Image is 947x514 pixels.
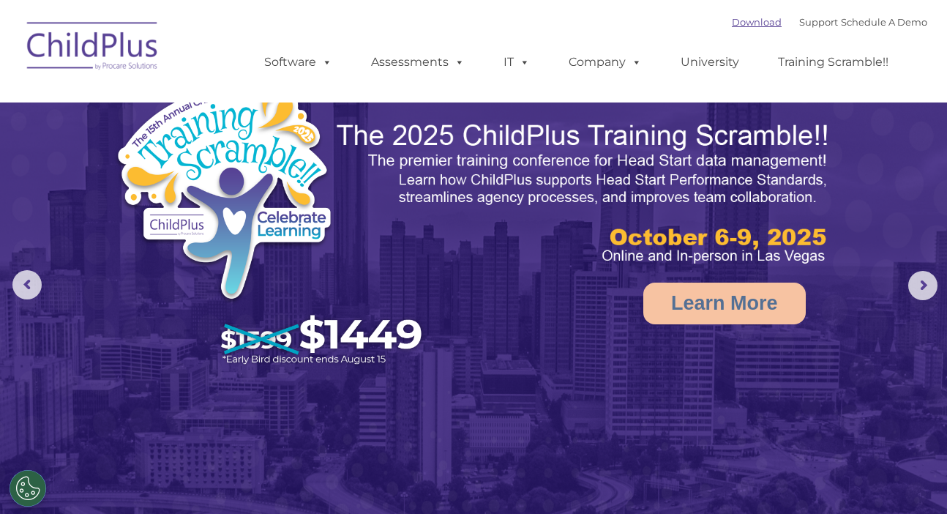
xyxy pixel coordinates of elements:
[799,16,838,28] a: Support
[20,12,166,85] img: ChildPlus by Procare Solutions
[356,48,479,77] a: Assessments
[489,48,544,77] a: IT
[732,16,927,28] font: |
[203,97,248,108] span: Last name
[250,48,347,77] a: Software
[841,16,927,28] a: Schedule A Demo
[643,283,806,324] a: Learn More
[554,48,656,77] a: Company
[732,16,782,28] a: Download
[203,157,266,168] span: Phone number
[666,48,754,77] a: University
[700,356,947,514] iframe: Chat Widget
[763,48,903,77] a: Training Scramble!!
[10,470,46,507] button: Cookies Settings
